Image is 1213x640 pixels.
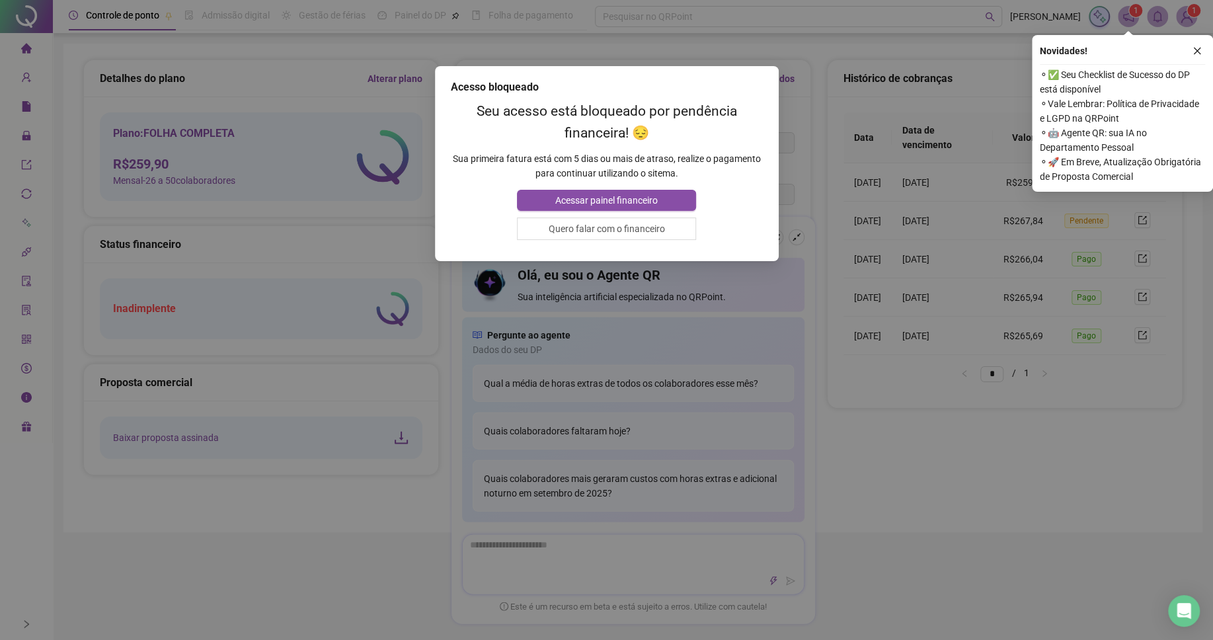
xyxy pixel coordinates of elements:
span: Novidades ! [1040,44,1087,58]
h2: Seu acesso está bloqueado por pendência financeira! 😔 [451,100,763,144]
p: Sua primeira fatura está com 5 dias ou mais de atraso, realize o pagamento para continuar utiliza... [451,151,763,180]
span: Acessar painel financeiro [555,193,658,208]
button: Acessar painel financeiro [517,190,696,211]
span: close [1193,46,1202,56]
button: Quero falar com o financeiro [517,218,696,240]
div: Acesso bloqueado [451,79,763,95]
span: ⚬ ✅ Seu Checklist de Sucesso do DP está disponível [1040,67,1205,97]
span: ⚬ 🚀 Em Breve, Atualização Obrigatória de Proposta Comercial [1040,155,1205,184]
span: ⚬ Vale Lembrar: Política de Privacidade e LGPD na QRPoint [1040,97,1205,126]
div: Open Intercom Messenger [1168,595,1200,627]
span: ⚬ 🤖 Agente QR: sua IA no Departamento Pessoal [1040,126,1205,155]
